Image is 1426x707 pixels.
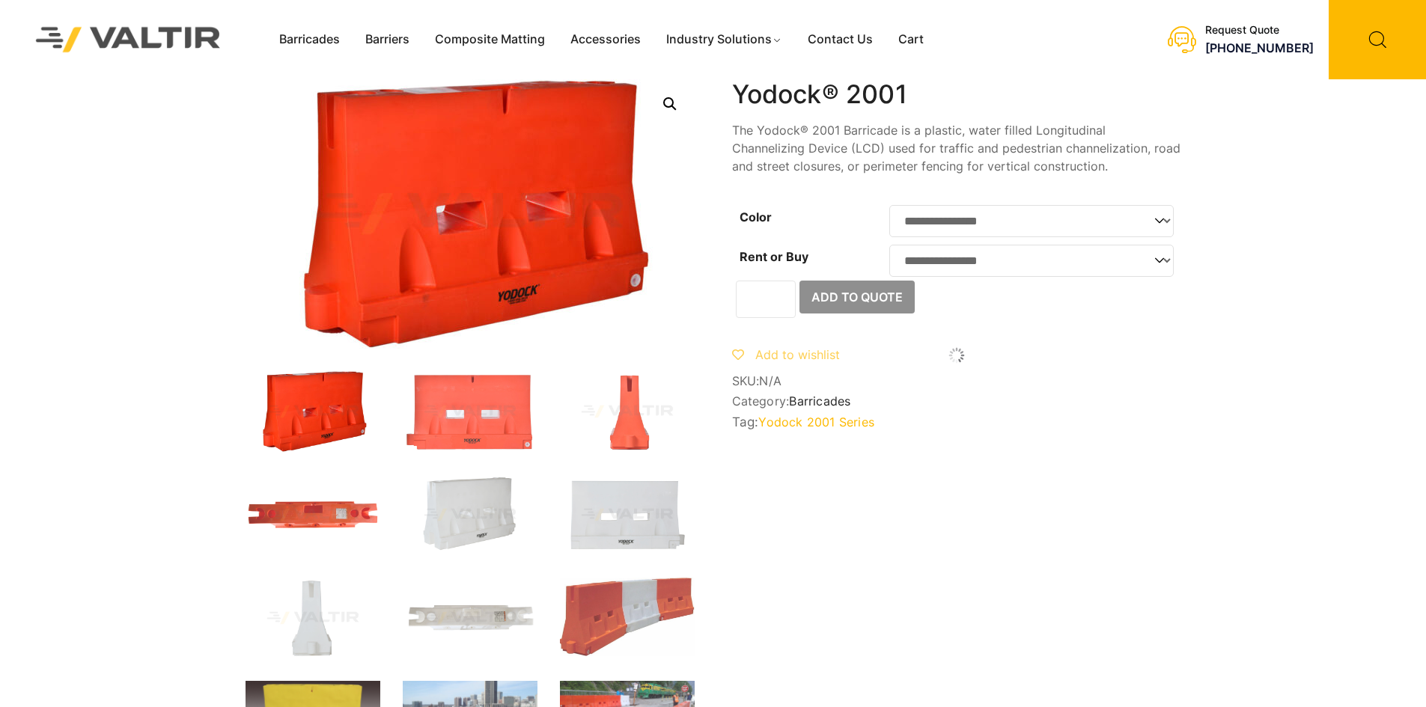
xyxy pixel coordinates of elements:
[558,28,653,51] a: Accessories
[799,281,915,313] button: Add to Quote
[732,414,1181,429] span: Tag:
[736,281,796,318] input: Product quantity
[759,373,781,388] span: N/A
[560,578,695,656] img: yodock-2001-barrier-7.jpg
[740,249,808,264] label: Rent or Buy
[732,121,1181,175] p: The Yodock® 2001 Barricade is a plastic, water filled Longitudinal Channelizing Device (LCD) used...
[653,28,795,51] a: Industry Solutions
[795,28,886,51] a: Contact Us
[789,394,850,408] a: Barricades
[886,28,936,51] a: Cart
[732,79,1181,110] h1: Yodock® 2001
[246,371,380,452] img: 2001_Org_3Q-1.jpg
[403,371,537,452] img: 2001_Org_Front.jpg
[353,28,422,51] a: Barriers
[740,209,772,224] label: Color
[732,394,1181,408] span: Category:
[16,7,240,71] img: Valtir Rentals
[403,474,537,555] img: 2001_Nat_3Q-1.jpg
[758,414,874,429] a: Yodock 2001 Series
[732,374,1181,388] span: SKU:
[1205,24,1314,37] div: Request Quote
[1205,40,1314,55] a: [PHONE_NUMBER]
[246,474,380,555] img: 2001_Org_Top.jpg
[422,28,558,51] a: Composite Matting
[246,578,380,658] img: 2001_Nat_Side.jpg
[403,578,537,658] img: 2001_Nat_Top.jpg
[560,371,695,452] img: 2001_Org_Side.jpg
[560,474,695,555] img: 2001_Nat_Front.jpg
[266,28,353,51] a: Barricades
